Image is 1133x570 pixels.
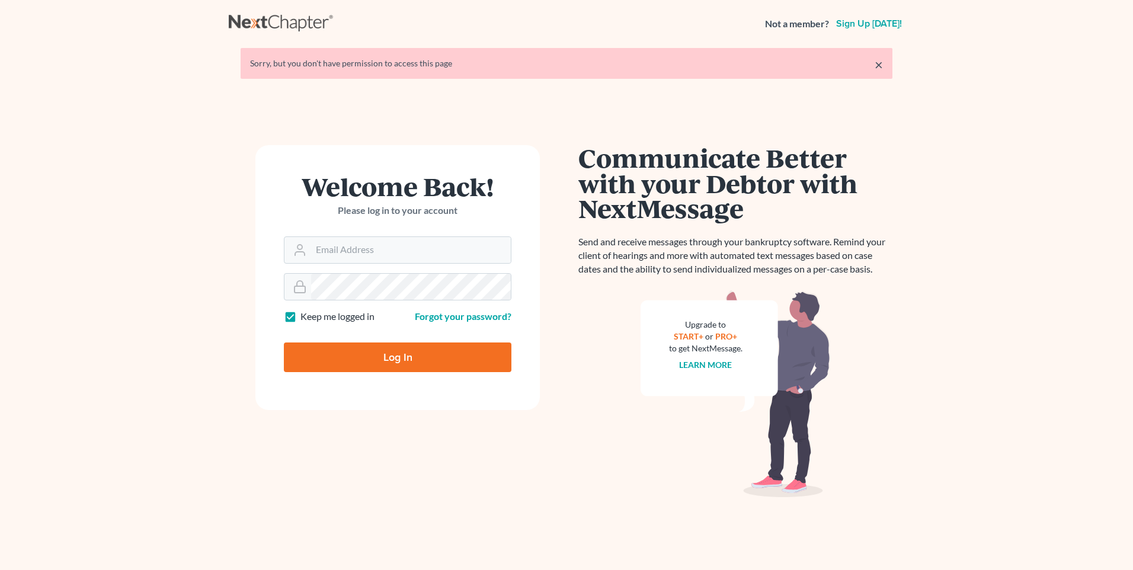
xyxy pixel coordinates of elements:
[641,290,830,498] img: nextmessage_bg-59042aed3d76b12b5cd301f8e5b87938c9018125f34e5fa2b7a6b67550977c72.svg
[300,310,375,324] label: Keep me logged in
[311,237,511,263] input: Email Address
[669,319,742,331] div: Upgrade to
[765,17,829,31] strong: Not a member?
[284,204,511,217] p: Please log in to your account
[284,174,511,199] h1: Welcome Back!
[284,342,511,372] input: Log In
[674,331,704,341] a: START+
[578,145,892,221] h1: Communicate Better with your Debtor with NextMessage
[669,342,742,354] div: to get NextMessage.
[706,331,714,341] span: or
[415,310,511,322] a: Forgot your password?
[834,19,904,28] a: Sign up [DATE]!
[875,57,883,72] a: ×
[716,331,738,341] a: PRO+
[250,57,883,69] div: Sorry, but you don't have permission to access this page
[680,360,732,370] a: Learn more
[578,235,892,276] p: Send and receive messages through your bankruptcy software. Remind your client of hearings and mo...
